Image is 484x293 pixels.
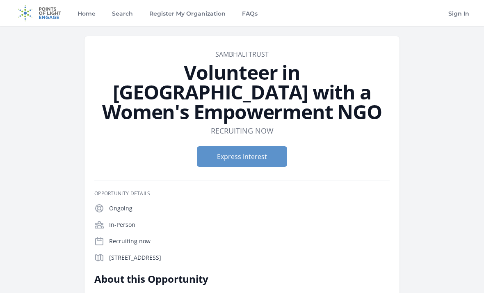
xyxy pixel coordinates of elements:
p: Ongoing [109,204,390,212]
p: Recruiting now [109,237,390,245]
button: Express Interest [197,146,287,167]
a: Sambhali Trust [215,50,269,59]
p: [STREET_ADDRESS] [109,254,390,262]
h3: Opportunity Details [94,190,390,197]
h1: Volunteer in [GEOGRAPHIC_DATA] with a Women's Empowerment NGO [94,62,390,122]
h2: About this Opportunity [94,272,334,286]
p: In-Person [109,221,390,229]
dd: Recruiting now [211,125,274,136]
